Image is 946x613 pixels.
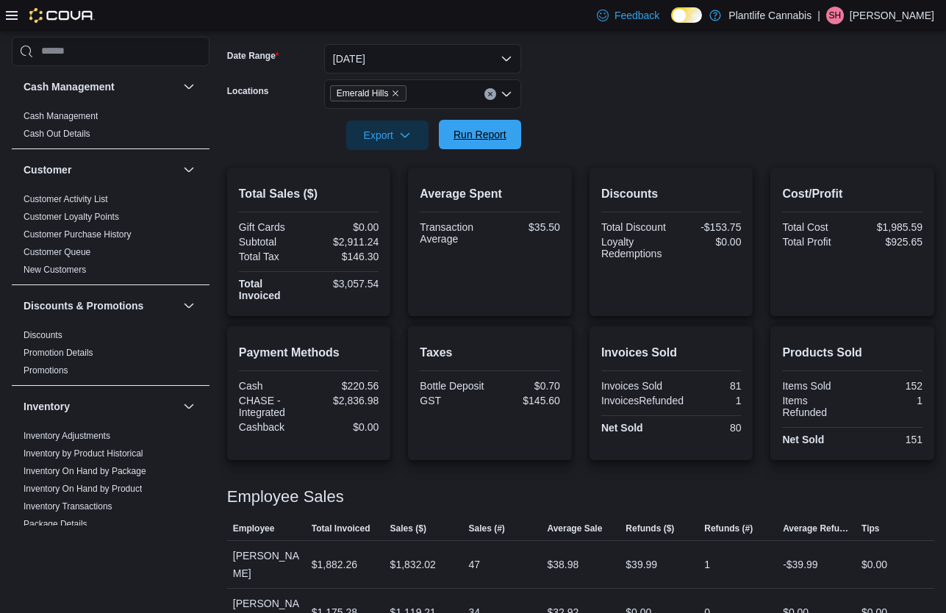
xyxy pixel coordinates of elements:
[24,229,132,240] a: Customer Purchase History
[829,7,842,24] span: SH
[239,251,306,262] div: Total Tax
[24,330,62,340] a: Discounts
[24,110,98,122] span: Cash Management
[24,265,86,275] a: New Customers
[782,395,849,418] div: Items Refunded
[239,380,306,392] div: Cash
[24,79,115,94] h3: Cash Management
[856,434,922,445] div: 151
[24,129,90,139] a: Cash Out Details
[782,434,824,445] strong: Net Sold
[24,465,146,477] span: Inventory On Hand by Package
[817,7,820,24] p: |
[704,556,710,573] div: 1
[24,399,70,414] h3: Inventory
[856,236,922,248] div: $925.65
[180,297,198,315] button: Discounts & Promotions
[24,365,68,376] span: Promotions
[493,221,560,233] div: $35.50
[547,556,578,573] div: $38.98
[324,44,521,74] button: [DATE]
[420,344,560,362] h2: Taxes
[24,298,177,313] button: Discounts & Promotions
[227,85,269,97] label: Locations
[850,7,934,24] p: [PERSON_NAME]
[591,1,665,30] a: Feedback
[420,185,560,203] h2: Average Spent
[626,523,674,534] span: Refunds ($)
[674,221,741,233] div: -$153.75
[601,380,668,392] div: Invoices Sold
[239,421,306,433] div: Cashback
[12,190,209,284] div: Customer
[547,523,602,534] span: Average Sale
[601,236,668,259] div: Loyalty Redemptions
[856,380,922,392] div: 152
[24,162,177,177] button: Customer
[312,523,370,534] span: Total Invoiced
[856,221,922,233] div: $1,985.59
[24,111,98,121] a: Cash Management
[469,523,505,534] span: Sales (#)
[856,395,922,406] div: 1
[420,221,487,245] div: Transaction Average
[783,523,850,534] span: Average Refund
[233,523,275,534] span: Employee
[180,78,198,96] button: Cash Management
[391,89,400,98] button: Remove Emerald Hills from selection in this group
[24,246,90,258] span: Customer Queue
[782,380,849,392] div: Items Sold
[227,50,279,62] label: Date Range
[312,251,379,262] div: $146.30
[227,541,306,588] div: [PERSON_NAME]
[24,79,177,94] button: Cash Management
[24,430,110,442] span: Inventory Adjustments
[420,395,487,406] div: GST
[454,127,506,142] span: Run Report
[312,380,379,392] div: $220.56
[355,121,420,150] span: Export
[728,7,811,24] p: Plantlife Cannabis
[439,120,521,149] button: Run Report
[29,8,95,23] img: Cova
[24,264,86,276] span: New Customers
[704,523,753,534] span: Refunds (#)
[24,501,112,512] a: Inventory Transactions
[24,247,90,257] a: Customer Queue
[337,86,389,101] span: Emerald Hills
[24,484,142,494] a: Inventory On Hand by Product
[312,421,379,433] div: $0.00
[312,395,379,406] div: $2,836.98
[782,221,849,233] div: Total Cost
[239,185,379,203] h2: Total Sales ($)
[12,107,209,148] div: Cash Management
[626,556,657,573] div: $39.99
[24,448,143,459] span: Inventory by Product Historical
[24,365,68,376] a: Promotions
[24,501,112,512] span: Inventory Transactions
[469,556,481,573] div: 47
[24,194,108,204] a: Customer Activity List
[674,422,741,434] div: 80
[239,278,281,301] strong: Total Invoiced
[493,380,560,392] div: $0.70
[674,380,741,392] div: 81
[239,344,379,362] h2: Payment Methods
[783,556,817,573] div: -$39.99
[861,523,879,534] span: Tips
[180,161,198,179] button: Customer
[227,488,344,506] h3: Employee Sales
[861,556,887,573] div: $0.00
[346,121,429,150] button: Export
[24,211,119,223] span: Customer Loyalty Points
[782,236,849,248] div: Total Profit
[390,556,436,573] div: $1,832.02
[24,298,143,313] h3: Discounts & Promotions
[601,344,742,362] h2: Invoices Sold
[420,380,487,392] div: Bottle Deposit
[12,326,209,385] div: Discounts & Promotions
[24,162,71,177] h3: Customer
[671,7,702,23] input: Dark Mode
